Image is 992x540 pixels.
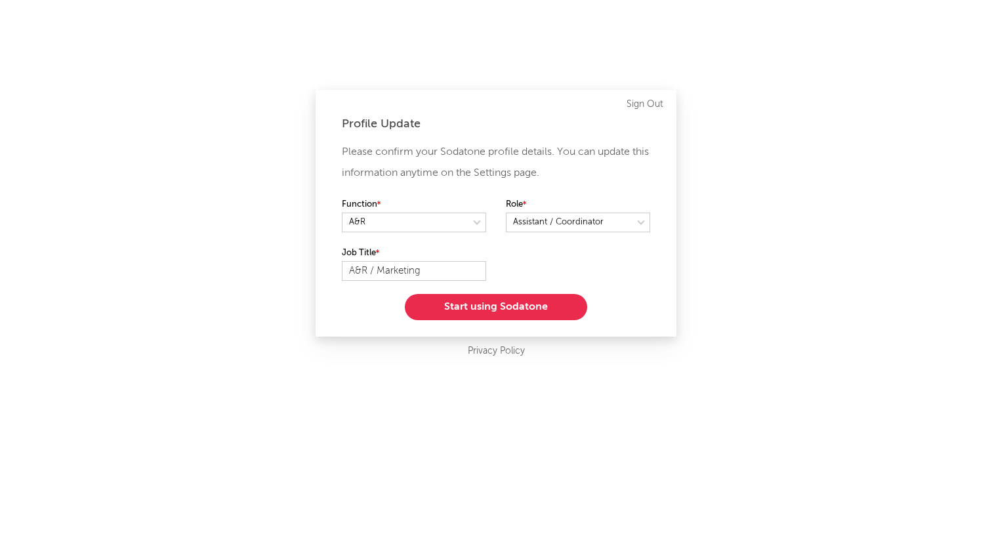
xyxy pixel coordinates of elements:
[342,116,650,132] div: Profile Update
[506,197,650,213] label: Role
[468,343,525,360] a: Privacy Policy
[342,142,650,184] p: Please confirm your Sodatone profile details. You can update this information anytime on the Sett...
[342,197,486,213] label: Function
[405,294,587,320] button: Start using Sodatone
[342,245,486,261] label: Job Title
[627,96,663,112] a: Sign Out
